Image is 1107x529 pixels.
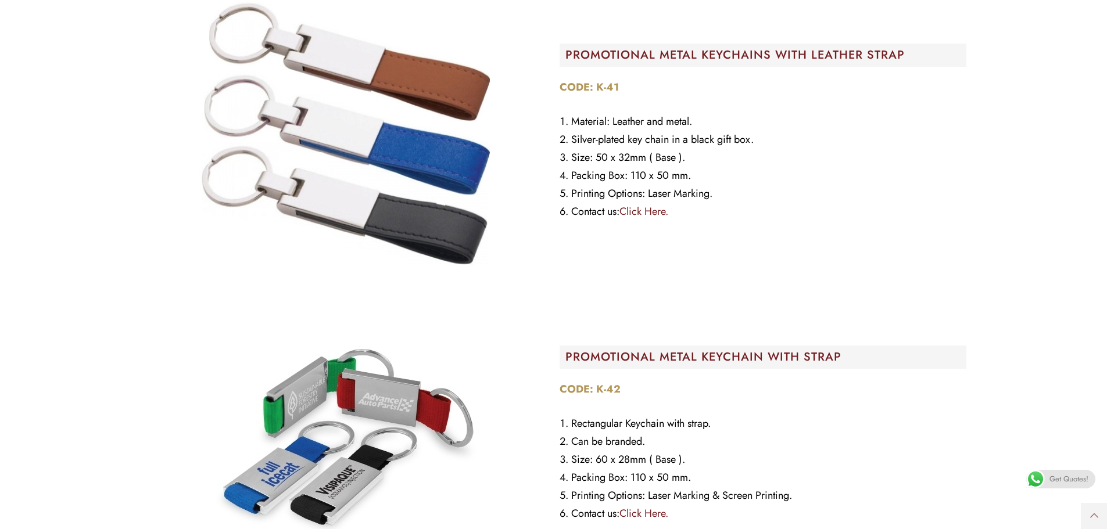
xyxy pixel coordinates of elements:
[560,185,966,203] li: Printing Options: Laser Marking.
[560,415,966,433] li: Rectangular Keychain with strap.
[560,382,621,397] strong: CODE: K-42
[560,433,966,451] li: Can be branded.
[560,167,966,185] li: Packing Box: 110 x 50 mm.
[560,451,966,469] li: Size: 60 x 28 .
[630,150,682,165] span: mm ( Base )
[565,49,966,61] h2: PROMOTIONAL METAL KEYCHAINS WITH LEATHER STRAP​
[560,505,966,523] li: Contact us:
[1049,470,1088,488] span: Get Quotes!
[560,149,966,167] li: Size: 50 x 32 .
[560,487,966,505] li: Printing Options: Laser Marking & Screen Printing.
[565,351,966,363] h2: PROMOTIONAL METAL KEYCHAIN WITH STRAP​
[560,469,966,487] li: Packing Box: 110 x 50 mm.
[619,506,668,521] a: Click Here.
[560,131,966,149] li: Silver-plated key chain in a black gift box.
[560,80,619,95] strong: CODE: K-41
[560,113,966,131] li: Material: Leather and metal.
[560,203,966,221] li: Contact us:
[619,204,668,219] a: Click Here.
[630,452,682,467] span: mm ( Base )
